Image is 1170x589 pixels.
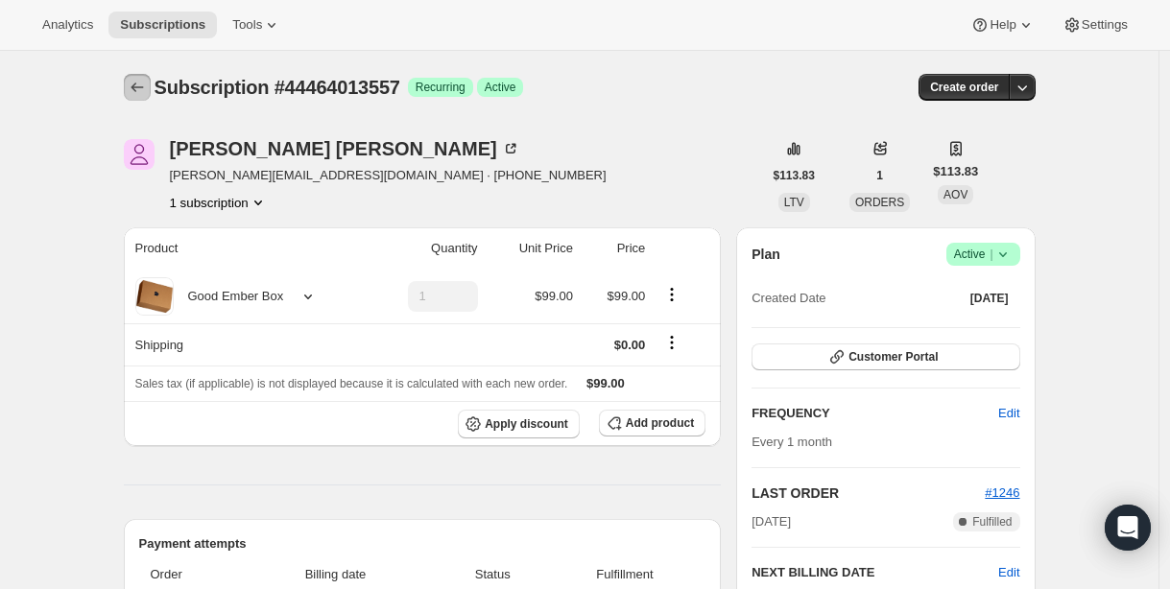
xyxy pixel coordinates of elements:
[232,17,262,33] span: Tools
[614,338,646,352] span: $0.00
[752,512,791,531] span: [DATE]
[135,277,174,316] img: product img
[1051,12,1139,38] button: Settings
[865,162,895,189] button: 1
[752,563,998,582] h2: NEXT BILLING DATE
[657,332,687,353] button: Shipping actions
[170,166,607,185] span: [PERSON_NAME][EMAIL_ADDRESS][DOMAIN_NAME] · [PHONE_NUMBER]
[556,565,694,584] span: Fulfillment
[752,245,780,264] h2: Plan
[985,485,1019,500] a: #1246
[365,227,484,270] th: Quantity
[959,285,1020,312] button: [DATE]
[752,483,985,503] h2: LAST ORDER
[139,534,706,554] h2: Payment attempts
[876,168,883,183] span: 1
[954,245,1013,264] span: Active
[752,435,832,449] span: Every 1 month
[1105,505,1151,551] div: Open Intercom Messenger
[990,247,992,262] span: |
[752,343,1019,370] button: Customer Portal
[484,227,579,270] th: Unit Price
[626,415,694,431] span: Add product
[959,12,1046,38] button: Help
[174,287,284,306] div: Good Ember Box
[170,139,520,158] div: [PERSON_NAME] [PERSON_NAME]
[855,196,904,209] span: ORDERS
[987,398,1031,429] button: Edit
[31,12,105,38] button: Analytics
[943,188,967,201] span: AOV
[120,17,205,33] span: Subscriptions
[42,17,93,33] span: Analytics
[784,196,804,209] span: LTV
[170,193,268,212] button: Product actions
[990,17,1015,33] span: Help
[752,404,998,423] h2: FREQUENCY
[124,139,155,170] span: Audrey Sanfacon
[933,162,978,181] span: $113.83
[972,514,1012,530] span: Fulfilled
[985,483,1019,503] button: #1246
[124,323,365,365] th: Shipping
[970,291,1009,306] span: [DATE]
[221,12,293,38] button: Tools
[535,289,573,303] span: $99.00
[998,404,1019,423] span: Edit
[586,376,625,390] span: $99.00
[752,289,825,308] span: Created Date
[442,565,544,584] span: Status
[998,563,1019,582] button: Edit
[485,80,516,95] span: Active
[108,12,217,38] button: Subscriptions
[930,80,998,95] span: Create order
[579,227,651,270] th: Price
[1082,17,1128,33] span: Settings
[762,162,826,189] button: $113.83
[657,284,687,305] button: Product actions
[458,410,580,438] button: Apply discount
[124,74,151,101] button: Subscriptions
[416,80,466,95] span: Recurring
[155,77,400,98] span: Subscription #44464013557
[848,349,938,365] span: Customer Portal
[608,289,646,303] span: $99.00
[919,74,1010,101] button: Create order
[485,416,568,432] span: Apply discount
[599,410,705,436] button: Add product
[241,565,430,584] span: Billing date
[135,377,568,390] span: Sales tax (if applicable) is not displayed because it is calculated with each new order.
[124,227,365,270] th: Product
[774,168,815,183] span: $113.83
